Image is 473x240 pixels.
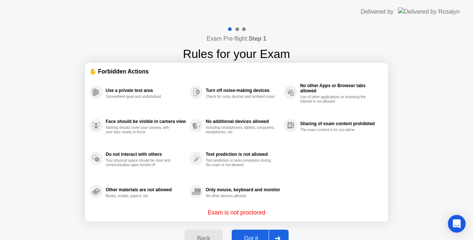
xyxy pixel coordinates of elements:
[89,67,384,76] div: ✋ Forbidden Actions
[206,95,276,99] div: Check for noisy devices and ambient noise
[106,126,176,134] div: Nothing should cover your camera, with your face clearly in focus
[300,121,380,126] div: Sharing of exam content prohibited
[106,95,176,99] div: Somewhere quiet and undisturbed
[206,187,280,192] div: Only mouse, keyboard and monitor
[249,35,266,42] b: Step 1
[300,83,380,93] div: No other Apps or Browser tabs allowed
[206,119,280,124] div: No additional devices allowed
[106,158,176,167] div: Your physical space should be clear and communication apps turned off
[106,194,176,198] div: Books, scripts, papers, etc
[206,194,276,198] div: No other devices allowed
[106,152,186,157] div: Do not interact with others
[300,128,370,132] div: The exam content is for you alone
[361,7,394,16] div: Delivered by
[206,126,276,134] div: Including smartphones, tablets, computers, headphones, etc.
[183,45,290,63] h1: Rules for your Exam
[398,7,460,16] img: Delivered by Rosalyn
[208,208,265,217] p: Exam is not proctored
[207,34,266,43] h4: Exam Pre-flight:
[206,88,280,93] div: Turn off noise-making devices
[106,88,186,93] div: Use a private test area
[448,215,466,233] div: Open Intercom Messenger
[206,152,280,157] div: Text prediction is not allowed
[106,187,186,192] div: Other materials are not allowed
[300,95,370,104] div: Use of other applications or browsing the internet is not allowed
[206,158,276,167] div: Text prediction or auto-completion during the exam is not allowed
[106,119,186,124] div: Face should be visible in camera view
